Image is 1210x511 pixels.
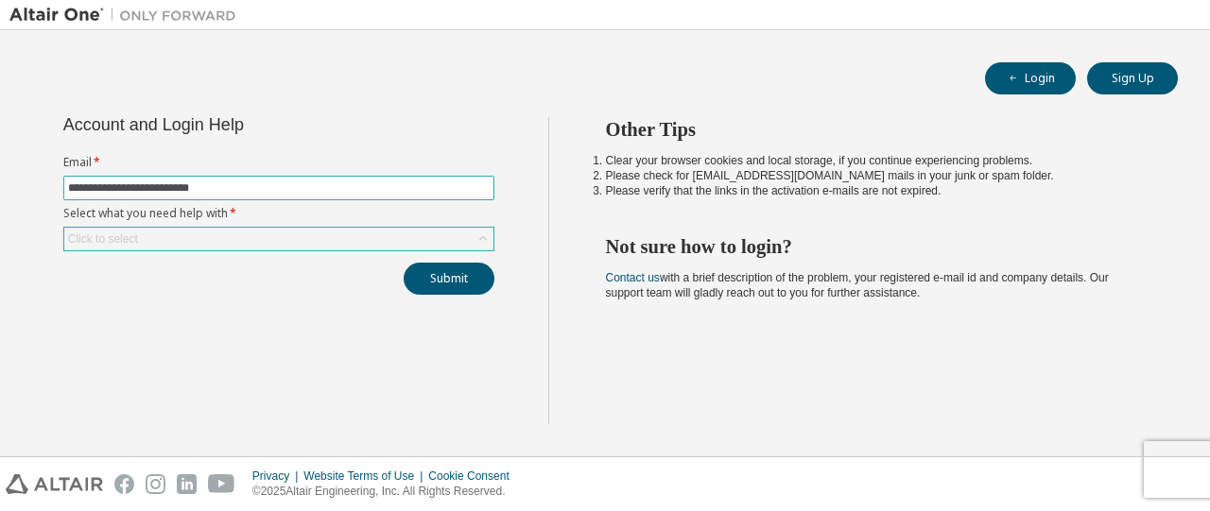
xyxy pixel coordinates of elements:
div: Account and Login Help [63,117,408,132]
img: instagram.svg [146,474,165,494]
h2: Not sure how to login? [606,234,1145,259]
h2: Other Tips [606,117,1145,142]
li: Please check for [EMAIL_ADDRESS][DOMAIN_NAME] mails in your junk or spam folder. [606,168,1145,183]
div: Click to select [64,228,493,250]
a: Contact us [606,271,660,284]
img: youtube.svg [208,474,235,494]
div: Cookie Consent [428,468,520,484]
p: © 2025 Altair Engineering, Inc. All Rights Reserved. [252,484,521,500]
label: Select what you need help with [63,206,494,221]
button: Submit [404,263,494,295]
div: Website Terms of Use [303,468,428,484]
img: linkedin.svg [177,474,197,494]
img: altair_logo.svg [6,474,103,494]
li: Please verify that the links in the activation e-mails are not expired. [606,183,1145,198]
label: Email [63,155,494,170]
img: Altair One [9,6,246,25]
img: facebook.svg [114,474,134,494]
div: Click to select [68,231,138,247]
span: with a brief description of the problem, your registered e-mail id and company details. Our suppo... [606,271,1109,299]
button: Login [985,62,1076,94]
button: Sign Up [1087,62,1178,94]
div: Privacy [252,468,303,484]
li: Clear your browser cookies and local storage, if you continue experiencing problems. [606,153,1145,168]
